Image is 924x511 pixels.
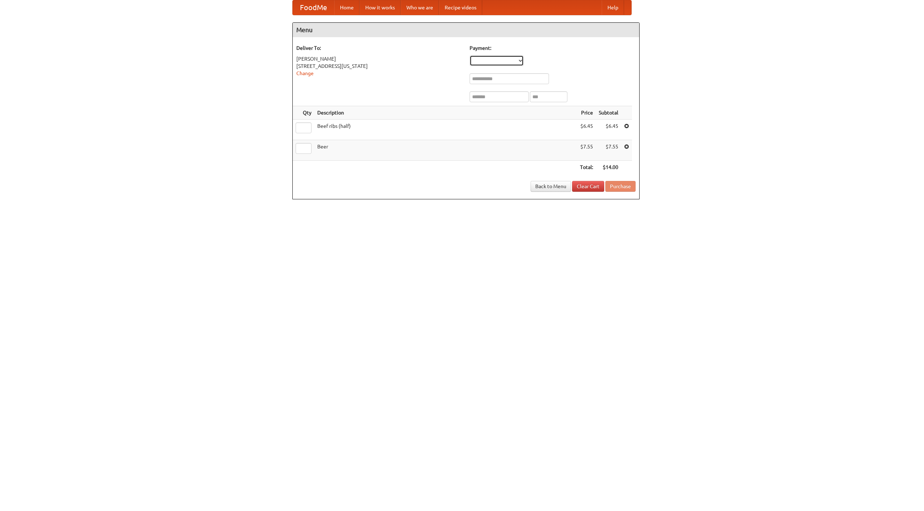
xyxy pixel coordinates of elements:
[401,0,439,15] a: Who we are
[531,181,571,192] a: Back to Menu
[296,70,314,76] a: Change
[596,106,621,120] th: Subtotal
[314,106,577,120] th: Description
[605,181,636,192] button: Purchase
[293,106,314,120] th: Qty
[334,0,359,15] a: Home
[572,181,604,192] a: Clear Cart
[296,44,462,52] h5: Deliver To:
[296,62,462,70] div: [STREET_ADDRESS][US_STATE]
[577,106,596,120] th: Price
[314,140,577,161] td: Beer
[577,161,596,174] th: Total:
[470,44,636,52] h5: Payment:
[602,0,624,15] a: Help
[596,161,621,174] th: $14.00
[577,120,596,140] td: $6.45
[293,23,639,37] h4: Menu
[314,120,577,140] td: Beef ribs (half)
[596,140,621,161] td: $7.55
[296,55,462,62] div: [PERSON_NAME]
[439,0,482,15] a: Recipe videos
[293,0,334,15] a: FoodMe
[359,0,401,15] a: How it works
[596,120,621,140] td: $6.45
[577,140,596,161] td: $7.55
